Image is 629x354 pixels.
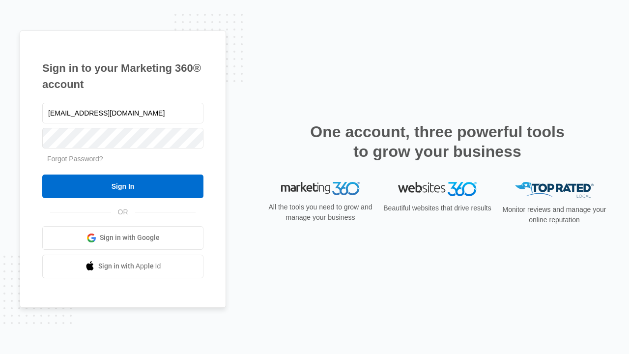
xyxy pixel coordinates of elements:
[98,261,161,271] span: Sign in with Apple Id
[515,182,594,198] img: Top Rated Local
[265,202,375,223] p: All the tools you need to grow and manage your business
[382,203,492,213] p: Beautiful websites that drive results
[42,226,203,250] a: Sign in with Google
[281,182,360,196] img: Marketing 360
[42,103,203,123] input: Email
[307,122,568,161] h2: One account, three powerful tools to grow your business
[47,155,103,163] a: Forgot Password?
[100,233,160,243] span: Sign in with Google
[111,207,135,217] span: OR
[499,205,609,225] p: Monitor reviews and manage your online reputation
[42,255,203,278] a: Sign in with Apple Id
[398,182,477,196] img: Websites 360
[42,60,203,92] h1: Sign in to your Marketing 360® account
[42,175,203,198] input: Sign In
